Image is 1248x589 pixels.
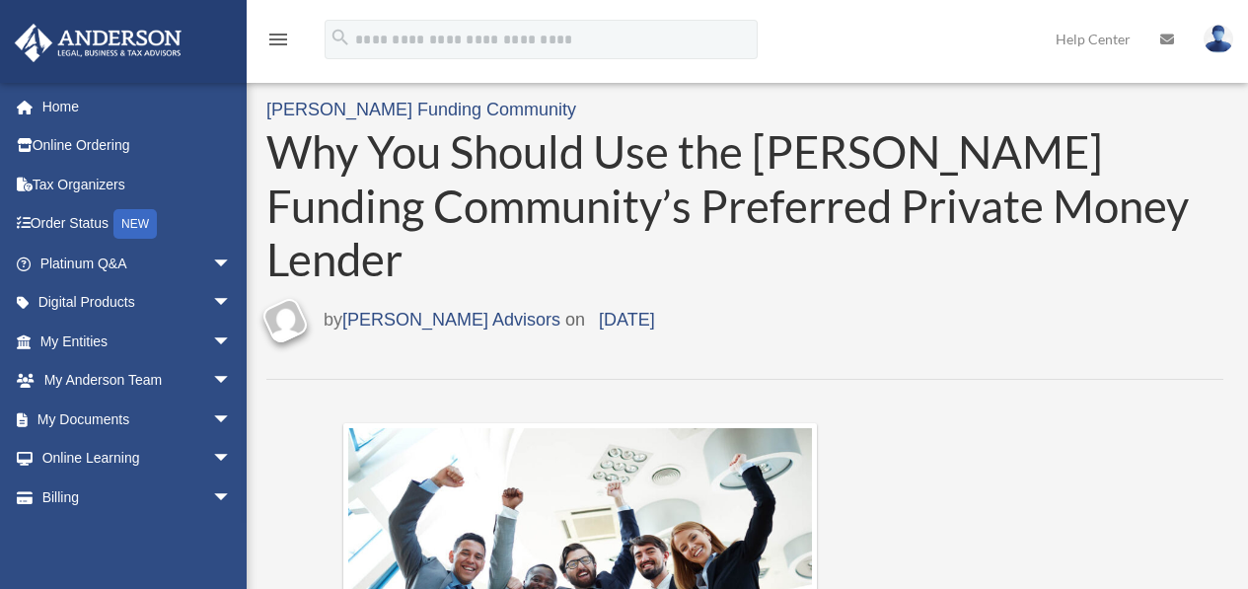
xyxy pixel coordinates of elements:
span: arrow_drop_down [212,361,252,402]
span: arrow_drop_down [212,439,252,479]
a: Platinum Q&Aarrow_drop_down [14,244,261,283]
a: My Documentsarrow_drop_down [14,400,261,439]
a: Home [14,87,261,126]
a: Tax Organizers [14,165,261,204]
a: My Anderson Teamarrow_drop_down [14,361,261,401]
a: Billingarrow_drop_down [14,478,261,517]
a: Why You Should Use the [PERSON_NAME] Funding Community’s Preferred Private Money Lender [266,125,1223,287]
img: Anderson Advisors Platinum Portal [9,24,187,62]
a: Order StatusNEW [14,204,261,245]
span: arrow_drop_down [212,478,252,518]
i: menu [266,28,290,51]
span: arrow_drop_down [212,322,252,362]
span: by [324,305,560,336]
span: arrow_drop_down [212,283,252,324]
span: arrow_drop_down [212,400,252,440]
div: NEW [113,209,157,239]
i: search [330,27,351,48]
a: Digital Productsarrow_drop_down [14,283,261,323]
a: Events Calendar [14,517,261,556]
img: User Pic [1204,25,1233,53]
span: arrow_drop_down [212,244,252,284]
span: Why You Should Use the [PERSON_NAME] Funding Community’s Preferred Private Money Lender [266,124,1189,286]
a: My Entitiesarrow_drop_down [14,322,261,361]
a: [PERSON_NAME] Advisors [342,310,560,330]
a: Online Ordering [14,126,261,166]
a: menu [266,35,290,51]
span: on [565,305,669,336]
a: [PERSON_NAME] Funding Community [266,100,576,119]
a: Online Learningarrow_drop_down [14,439,261,479]
a: [DATE] [585,310,669,330]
